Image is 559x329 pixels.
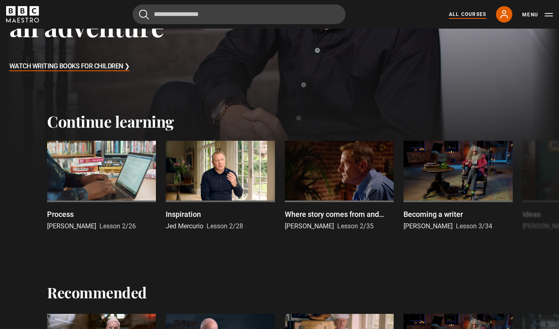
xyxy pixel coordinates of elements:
[47,141,156,231] a: Process [PERSON_NAME] Lesson 2/26
[9,61,130,73] h3: Watch Writing Books for Children ❯
[285,209,394,220] p: Where story comes from and what it's for
[337,222,374,230] span: Lesson 2/35
[166,222,203,230] span: Jed Mercurio
[522,11,553,19] button: Toggle navigation
[403,222,453,230] span: [PERSON_NAME]
[47,222,96,230] span: [PERSON_NAME]
[285,222,334,230] span: [PERSON_NAME]
[166,141,275,231] a: Inspiration Jed Mercurio Lesson 2/28
[207,222,243,230] span: Lesson 2/28
[403,209,463,220] p: Becoming a writer
[47,284,147,301] h2: Recommended
[456,222,492,230] span: Lesson 3/34
[47,112,512,131] h2: Continue learning
[166,209,201,220] p: Inspiration
[47,209,74,220] p: Process
[139,9,149,20] button: Submit the search query
[133,5,345,24] input: Search
[449,11,486,18] a: All Courses
[285,141,394,231] a: Where story comes from and what it's for [PERSON_NAME] Lesson 2/35
[523,209,541,220] p: Ideas
[6,6,39,23] svg: BBC Maestro
[403,141,512,231] a: Becoming a writer [PERSON_NAME] Lesson 3/34
[99,222,136,230] span: Lesson 2/26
